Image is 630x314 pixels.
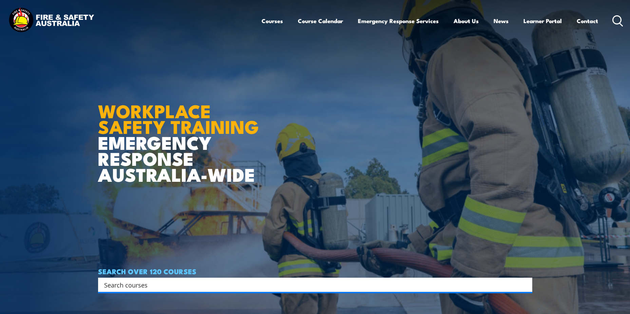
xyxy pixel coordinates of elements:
[523,12,562,30] a: Learner Portal
[106,280,519,290] form: Search form
[577,12,598,30] a: Contact
[520,280,530,290] button: Search magnifier button
[104,280,517,290] input: Search input
[98,267,532,275] h4: SEARCH OVER 120 COURSES
[358,12,439,30] a: Emergency Response Services
[98,96,259,140] strong: WORKPLACE SAFETY TRAINING
[494,12,509,30] a: News
[98,86,264,182] h1: EMERGENCY RESPONSE AUSTRALIA-WIDE
[454,12,479,30] a: About Us
[298,12,343,30] a: Course Calendar
[262,12,283,30] a: Courses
